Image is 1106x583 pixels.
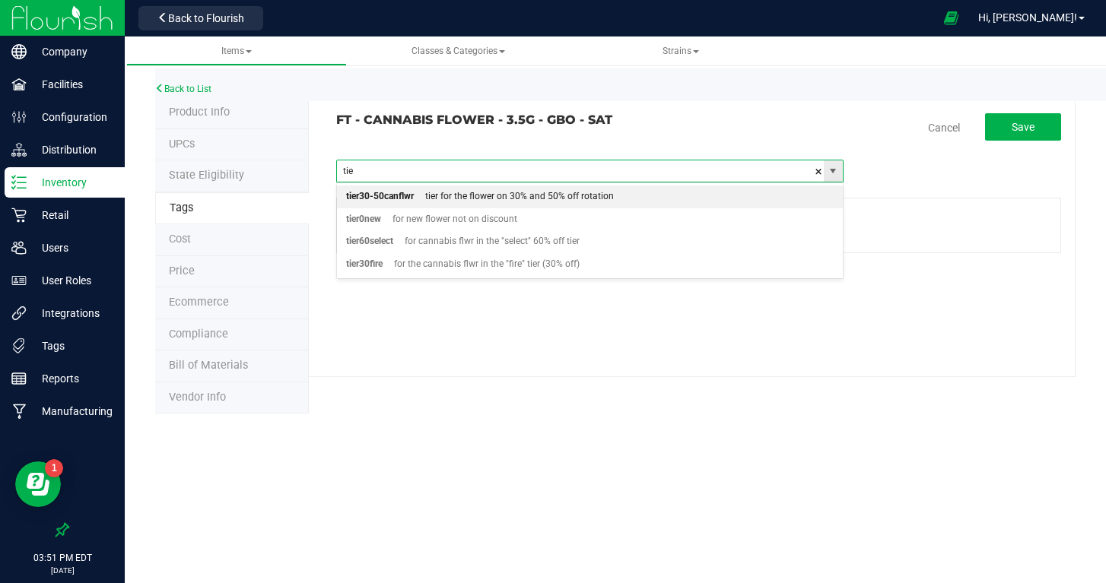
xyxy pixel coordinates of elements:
inline-svg: Retail [11,208,27,223]
span: Compliance [169,328,228,341]
p: Users [27,239,118,257]
div: for the cannabis flwr in the "fire" tier (30% off) [383,255,580,274]
span: select [824,160,843,182]
span: Tag [170,201,193,214]
p: Retail [27,206,118,224]
p: Integrations [27,304,118,322]
div: tier for the flower on 30% and 50% off rotation [414,187,614,207]
inline-svg: Configuration [11,109,27,125]
p: Configuration [27,108,118,126]
a: Back to List [155,84,211,94]
span: Ecommerce [169,296,229,309]
span: clear [814,160,823,183]
span: Tag [169,169,244,182]
div: tier30-50canflwr [346,187,414,207]
p: Inventory [27,173,118,192]
p: 03:51 PM EDT [7,551,118,565]
inline-svg: Users [11,240,27,255]
inline-svg: Tags [11,338,27,353]
span: Bill of Materials [169,359,248,372]
span: Cost [169,233,191,246]
inline-svg: Distribution [11,142,27,157]
inline-svg: Company [11,44,27,59]
span: Classes & Categories [412,46,505,56]
button: Back to Flourish [138,6,263,30]
inline-svg: Integrations [11,306,27,321]
inline-svg: User Roles [11,273,27,288]
p: Distribution [27,141,118,159]
button: Save [985,113,1061,141]
iframe: Resource center [15,461,61,507]
span: Product Info [169,106,230,119]
h3: FT - CANNABIS FLOWER - 3.5G - GBO - SAT [336,113,688,127]
p: Facilities [27,75,118,93]
span: Price [169,265,195,277]
p: Company [27,43,118,61]
span: Save [1012,121,1034,133]
span: Vendor Info [169,391,226,404]
inline-svg: Manufacturing [11,404,27,419]
p: Manufacturing [27,402,118,420]
iframe: Resource center unread badge [45,459,63,477]
p: [DATE] [7,565,118,576]
a: Cancel [928,120,960,135]
inline-svg: Facilities [11,77,27,92]
label: Pin the sidebar to full width on large screens [55,522,70,537]
span: Tag [169,138,195,151]
p: Tags [27,337,118,355]
span: Back to Flourish [168,12,244,24]
inline-svg: Reports [11,371,27,386]
input: Start typing to search available tags... [337,160,824,182]
div: for new flower not on discount [381,210,517,230]
div: tier0new [346,210,381,230]
p: Reports [27,369,118,388]
inline-svg: Inventory [11,175,27,190]
div: for cannabis flwr in the "select" 60% off tier [393,232,580,252]
span: Strains [663,46,699,56]
span: Items [221,46,252,56]
p: User Roles [27,271,118,290]
span: Open Ecommerce Menu [934,3,968,33]
span: Hi, [PERSON_NAME]! [978,11,1077,24]
div: tier30fire [346,255,383,274]
div: tier60select [346,232,393,252]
